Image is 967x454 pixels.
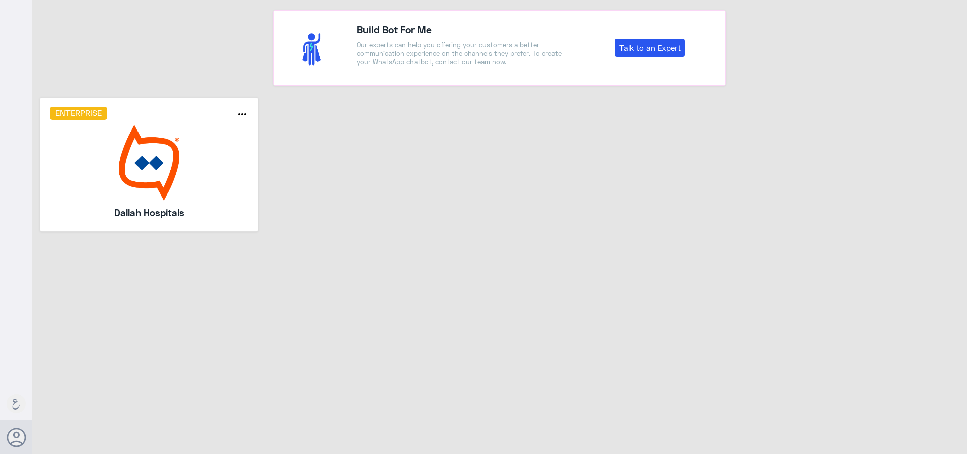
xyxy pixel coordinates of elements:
[236,108,248,120] i: more_horiz
[357,41,567,67] p: Our experts can help you offering your customers a better communication experience on the channel...
[50,107,108,120] h6: Enterprise
[77,206,222,220] h5: Dallah Hospitals
[357,22,567,37] h4: Build Bot For Me
[50,125,249,201] img: bot image
[7,428,26,447] button: Avatar
[615,39,685,57] a: Talk to an Expert
[236,108,248,123] button: more_horiz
